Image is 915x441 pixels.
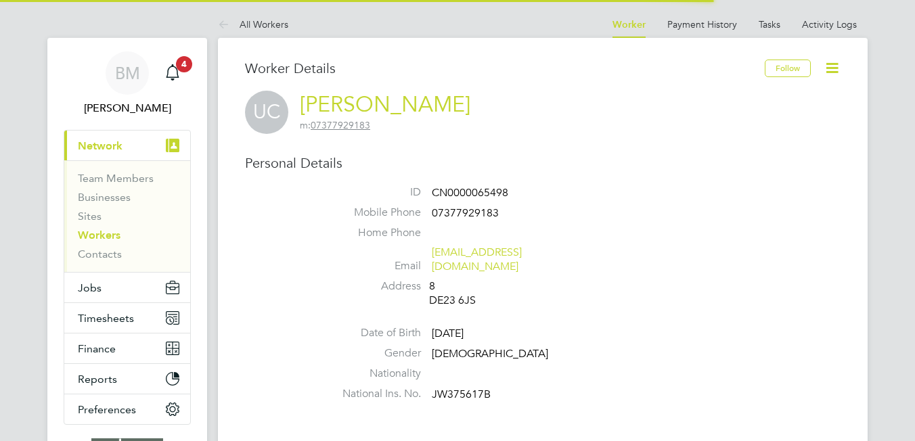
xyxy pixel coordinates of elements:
div: 8 DE23 6JS [429,279,558,308]
a: Workers [78,229,120,241]
label: National Ins. No. [326,387,421,401]
label: ID [326,185,421,200]
span: [DEMOGRAPHIC_DATA] [432,347,548,361]
button: Network [64,131,190,160]
span: Preferences [78,403,136,416]
span: 4 [176,56,192,72]
button: Follow [765,60,811,77]
span: [DATE] [432,327,464,341]
span: 07377929183 [432,206,499,220]
h3: Personal Details [245,154,841,172]
a: [PERSON_NAME] [300,91,470,118]
div: Network [64,160,190,272]
span: CN0000065498 [432,186,508,200]
a: Sites [78,210,102,223]
tcxspan: Call 07377929183 via 3CX [311,119,370,131]
span: Jobs [78,281,102,294]
button: Timesheets [64,303,190,333]
label: Nationality [326,367,421,381]
span: Brooke Morley [64,100,191,116]
a: All Workers [218,18,288,30]
span: m: [300,119,311,131]
a: Worker [612,19,646,30]
button: Preferences [64,394,190,424]
a: BM[PERSON_NAME] [64,51,191,116]
label: Home Phone [326,226,421,240]
a: Activity Logs [802,18,857,30]
span: Network [78,139,122,152]
button: Reports [64,364,190,394]
span: Finance [78,342,116,355]
label: Address [326,279,421,294]
a: Businesses [78,191,131,204]
span: JW375617B [432,388,491,401]
label: Date of Birth [326,326,421,340]
button: Finance [64,333,190,363]
span: BM [115,64,140,82]
h3: Worker Details [245,60,765,77]
a: [EMAIL_ADDRESS][DOMAIN_NAME] [432,246,522,273]
button: Jobs [64,273,190,302]
span: UC [245,91,288,134]
a: Tasks [759,18,780,30]
label: Gender [326,346,421,361]
a: Contacts [78,248,122,260]
label: Mobile Phone [326,206,421,220]
a: 4 [159,51,186,95]
span: Reports [78,373,117,386]
a: Team Members [78,172,154,185]
label: Email [326,259,421,273]
span: Timesheets [78,312,134,325]
a: Payment History [667,18,737,30]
